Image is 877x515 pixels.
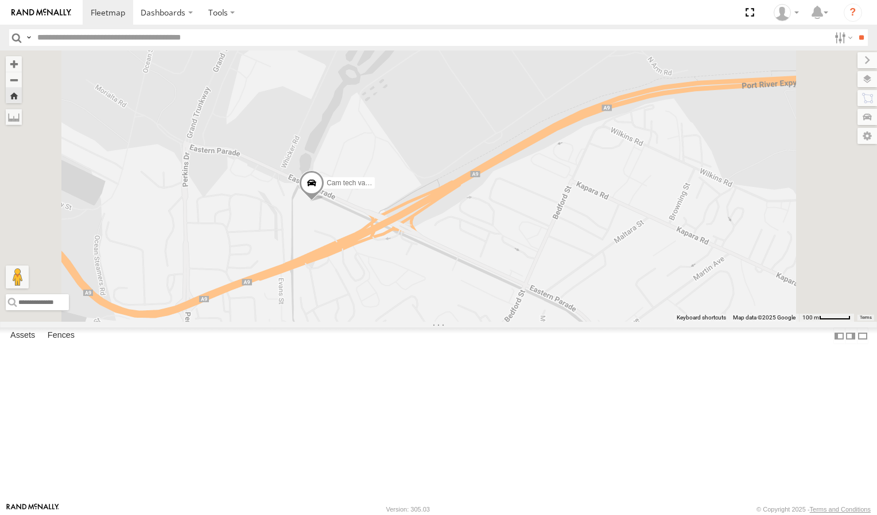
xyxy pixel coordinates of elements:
label: Map Settings [857,128,877,144]
button: Drag Pegman onto the map to open Street View [6,266,29,288]
i: ? [844,3,862,22]
button: Zoom in [6,56,22,72]
button: Zoom out [6,72,22,88]
label: Assets [5,328,41,344]
a: Visit our Website [6,504,59,515]
img: rand-logo.svg [11,9,71,17]
div: © Copyright 2025 - [756,506,871,513]
label: Hide Summary Table [857,327,868,344]
label: Dock Summary Table to the Right [845,327,856,344]
button: Zoom Home [6,88,22,103]
label: Dock Summary Table to the Left [833,327,845,344]
label: Search Query [24,29,33,46]
span: Cam tech van S943DGC [327,179,402,187]
div: Version: 305.03 [386,506,430,513]
a: Terms [860,315,872,319]
label: Fences [42,328,80,344]
button: Keyboard shortcuts [677,314,726,322]
label: Measure [6,109,22,125]
label: Search Filter Options [830,29,855,46]
div: Cameron Roberts [770,4,803,21]
span: 100 m [802,314,819,321]
button: Map Scale: 100 m per 51 pixels [799,314,854,322]
a: Terms and Conditions [810,506,871,513]
span: Map data ©2025 Google [733,314,795,321]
